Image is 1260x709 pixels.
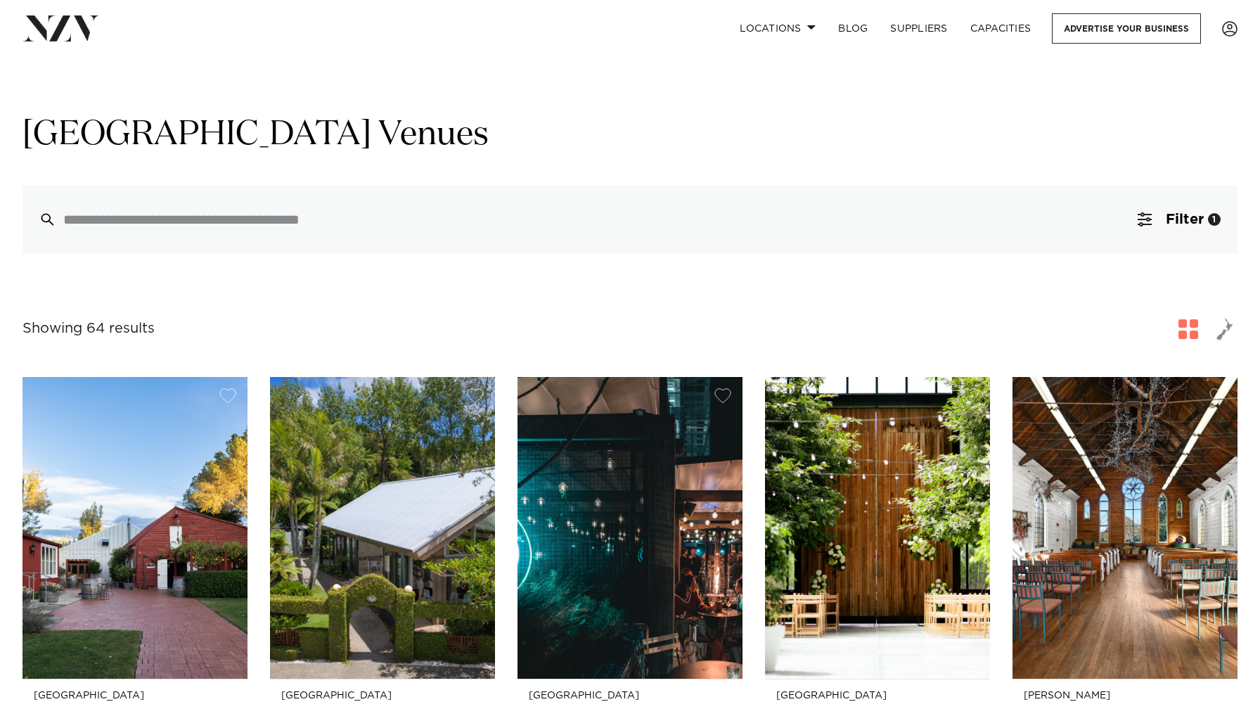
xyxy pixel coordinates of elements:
span: Filter [1166,212,1204,226]
div: Showing 64 results [22,318,155,340]
a: Advertise your business [1052,13,1201,44]
a: Locations [728,13,827,44]
small: [GEOGRAPHIC_DATA] [776,691,979,701]
img: nzv-logo.png [22,15,99,41]
small: [PERSON_NAME] [1024,691,1226,701]
a: Capacities [959,13,1043,44]
button: Filter1 [1121,186,1237,253]
small: [GEOGRAPHIC_DATA] [281,691,484,701]
h1: [GEOGRAPHIC_DATA] Venues [22,113,1237,158]
small: [GEOGRAPHIC_DATA] [529,691,731,701]
div: 1 [1208,213,1221,226]
small: [GEOGRAPHIC_DATA] [34,691,236,701]
a: SUPPLIERS [879,13,958,44]
a: BLOG [827,13,879,44]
